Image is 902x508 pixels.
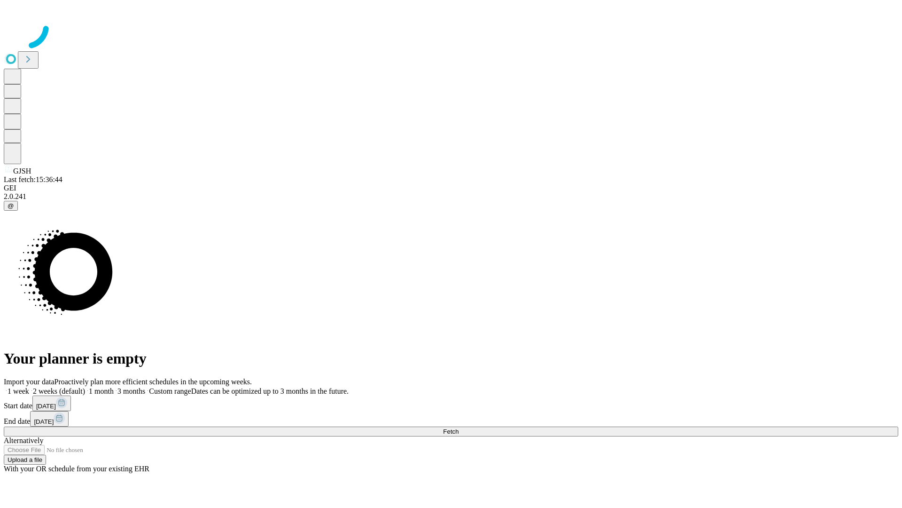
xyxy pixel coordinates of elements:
[8,387,29,395] span: 1 week
[4,427,898,437] button: Fetch
[4,455,46,465] button: Upload a file
[30,411,69,427] button: [DATE]
[13,167,31,175] span: GJSH
[89,387,114,395] span: 1 month
[4,192,898,201] div: 2.0.241
[4,201,18,211] button: @
[4,465,149,473] span: With your OR schedule from your existing EHR
[33,387,85,395] span: 2 weeks (default)
[4,175,62,183] span: Last fetch: 15:36:44
[4,411,898,427] div: End date
[4,184,898,192] div: GEI
[191,387,349,395] span: Dates can be optimized up to 3 months in the future.
[54,378,252,386] span: Proactively plan more efficient schedules in the upcoming weeks.
[8,202,14,209] span: @
[443,428,459,435] span: Fetch
[4,396,898,411] div: Start date
[4,350,898,367] h1: Your planner is empty
[117,387,145,395] span: 3 months
[4,437,43,444] span: Alternatively
[34,418,54,425] span: [DATE]
[36,403,56,410] span: [DATE]
[149,387,191,395] span: Custom range
[32,396,71,411] button: [DATE]
[4,378,54,386] span: Import your data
